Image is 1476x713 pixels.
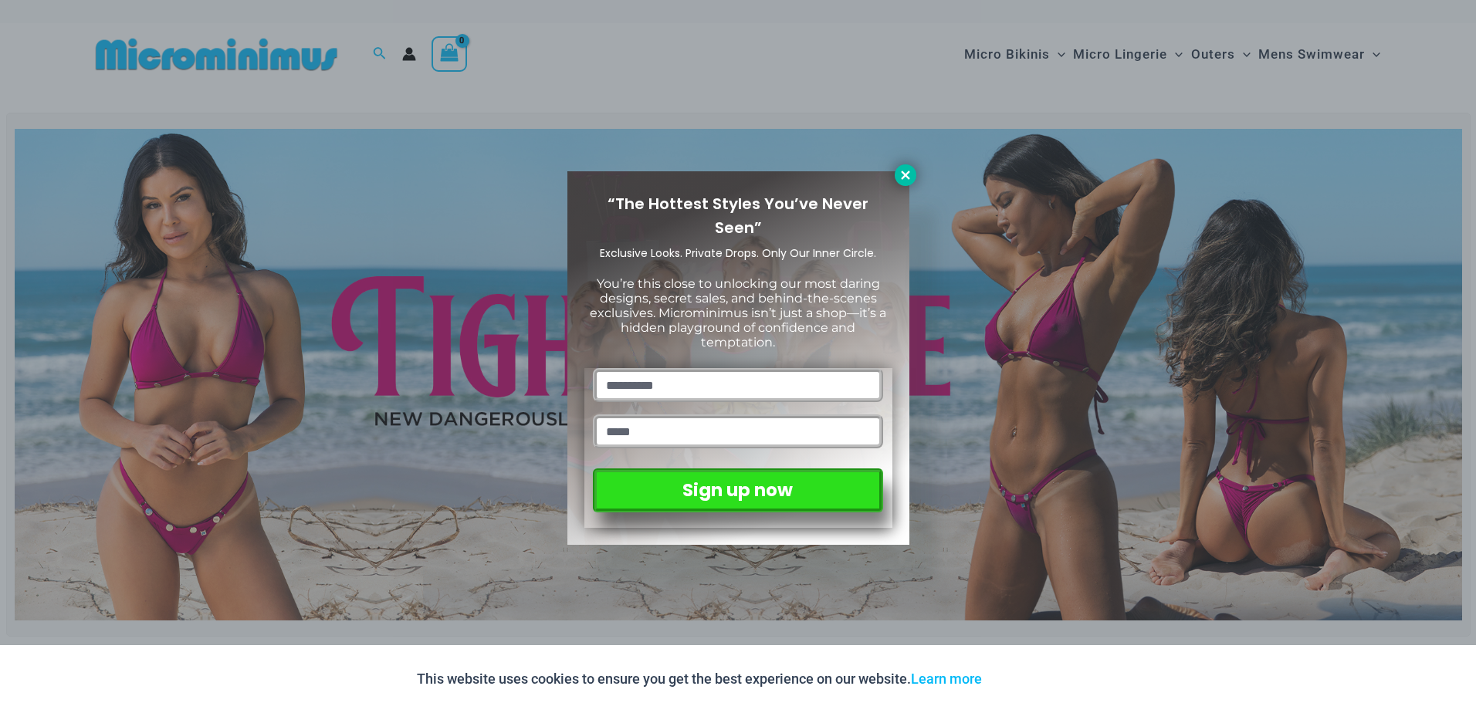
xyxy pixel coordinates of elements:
span: Exclusive Looks. Private Drops. Only Our Inner Circle. [600,245,876,261]
span: You’re this close to unlocking our most daring designs, secret sales, and behind-the-scenes exclu... [590,276,886,350]
span: “The Hottest Styles You’ve Never Seen” [608,193,868,238]
a: Learn more [911,671,982,687]
button: Accept [994,661,1059,698]
p: This website uses cookies to ensure you get the best experience on our website. [417,667,982,691]
button: Sign up now [593,468,882,512]
button: Close [895,164,916,186]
